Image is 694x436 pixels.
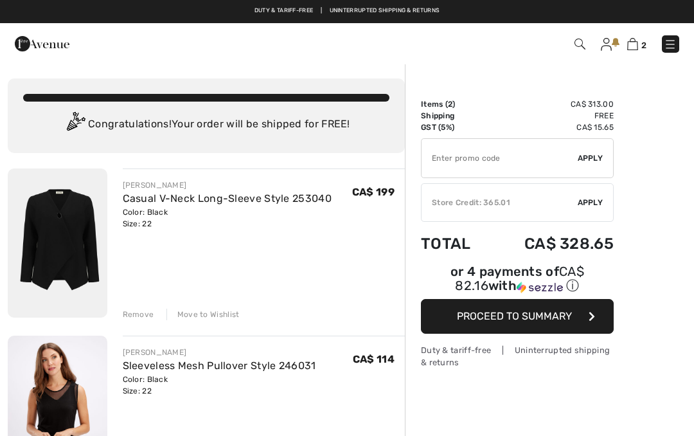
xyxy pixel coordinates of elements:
[448,100,452,109] span: 2
[517,282,563,293] img: Sezzle
[421,110,490,122] td: Shipping
[421,98,490,110] td: Items ( )
[421,344,614,368] div: Duty & tariff-free | Uninterrupted shipping & returns
[123,374,316,397] div: Color: Black Size: 22
[15,31,69,57] img: 1ère Avenue
[574,39,585,50] img: Search
[627,38,638,50] img: Shopping Bag
[422,197,578,208] div: Store Credit: 365.01
[490,110,614,122] td: Free
[664,38,677,51] img: Menu
[578,197,603,208] span: Apply
[123,347,316,358] div: [PERSON_NAME]
[422,139,578,177] input: Promo code
[123,192,332,204] a: Casual V-Neck Long-Sleeve Style 253040
[353,353,395,365] span: CA$ 114
[601,38,612,51] img: My Info
[123,359,316,372] a: Sleeveless Mesh Pullover Style 246031
[627,36,646,51] a: 2
[421,299,614,334] button: Proceed to Summary
[490,98,614,110] td: CA$ 313.00
[62,112,88,138] img: Congratulation2.svg
[23,112,389,138] div: Congratulations! Your order will be shipped for FREE!
[578,152,603,164] span: Apply
[457,310,572,322] span: Proceed to Summary
[421,266,614,299] div: or 4 payments ofCA$ 82.16withSezzle Click to learn more about Sezzle
[421,222,490,266] td: Total
[455,264,584,293] span: CA$ 82.16
[166,309,240,320] div: Move to Wishlist
[421,266,614,295] div: or 4 payments of with
[352,186,395,198] span: CA$ 199
[490,222,614,266] td: CA$ 328.65
[123,179,332,191] div: [PERSON_NAME]
[641,41,646,50] span: 2
[123,206,332,230] div: Color: Black Size: 22
[15,37,69,49] a: 1ère Avenue
[421,122,490,133] td: GST (5%)
[123,309,154,320] div: Remove
[490,122,614,133] td: CA$ 15.65
[8,168,107,318] img: Casual V-Neck Long-Sleeve Style 253040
